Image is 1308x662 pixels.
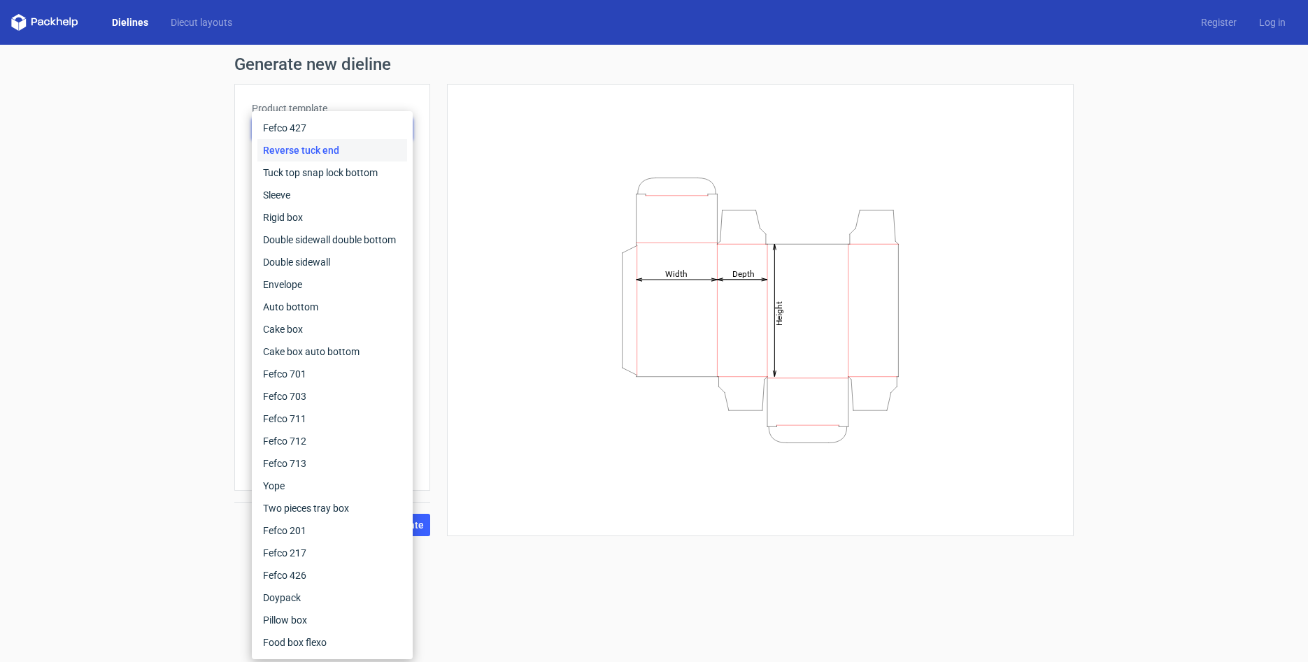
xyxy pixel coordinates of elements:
[257,542,407,564] div: Fefco 217
[257,564,407,587] div: Fefco 426
[257,296,407,318] div: Auto bottom
[257,609,407,631] div: Pillow box
[257,363,407,385] div: Fefco 701
[257,408,407,430] div: Fefco 711
[252,101,413,115] label: Product template
[732,268,755,278] tspan: Depth
[257,139,407,161] div: Reverse tuck end
[257,318,407,340] div: Cake box
[257,184,407,206] div: Sleeve
[257,273,407,296] div: Envelope
[257,497,407,519] div: Two pieces tray box
[257,117,407,139] div: Fefco 427
[159,15,243,29] a: Diecut layouts
[234,56,1074,73] h1: Generate new dieline
[1248,15,1297,29] a: Log in
[1190,15,1248,29] a: Register
[665,268,688,278] tspan: Width
[101,15,159,29] a: Dielines
[257,631,407,654] div: Food box flexo
[257,251,407,273] div: Double sidewall
[257,340,407,363] div: Cake box auto bottom
[257,430,407,452] div: Fefco 712
[257,206,407,229] div: Rigid box
[257,475,407,497] div: Yope
[774,301,784,325] tspan: Height
[257,587,407,609] div: Doypack
[257,385,407,408] div: Fefco 703
[257,452,407,475] div: Fefco 713
[257,161,407,184] div: Tuck top snap lock bottom
[257,519,407,542] div: Fefco 201
[257,229,407,251] div: Double sidewall double bottom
